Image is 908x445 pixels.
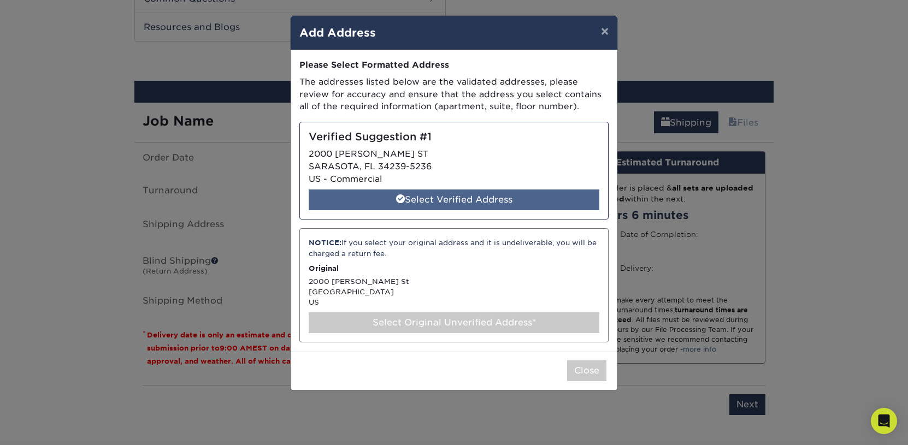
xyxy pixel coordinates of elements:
[309,189,599,210] div: Select Verified Address
[299,59,609,72] div: Please Select Formatted Address
[592,16,617,46] button: ×
[309,312,599,333] div: Select Original Unverified Address*
[567,360,606,381] button: Close
[299,76,609,113] p: The addresses listed below are the validated addresses, please review for accuracy and ensure tha...
[299,25,609,41] h4: Add Address
[299,228,609,342] div: 2000 [PERSON_NAME] St [GEOGRAPHIC_DATA] US
[309,238,599,259] div: If you select your original address and it is undeliverable, you will be charged a return fee.
[309,239,341,247] strong: NOTICE:
[871,408,897,434] div: Open Intercom Messenger
[309,131,599,144] h5: Verified Suggestion #1
[299,122,609,219] div: 2000 [PERSON_NAME] ST SARASOTA, FL 34239-5236 US - Commercial
[309,263,599,274] p: Original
